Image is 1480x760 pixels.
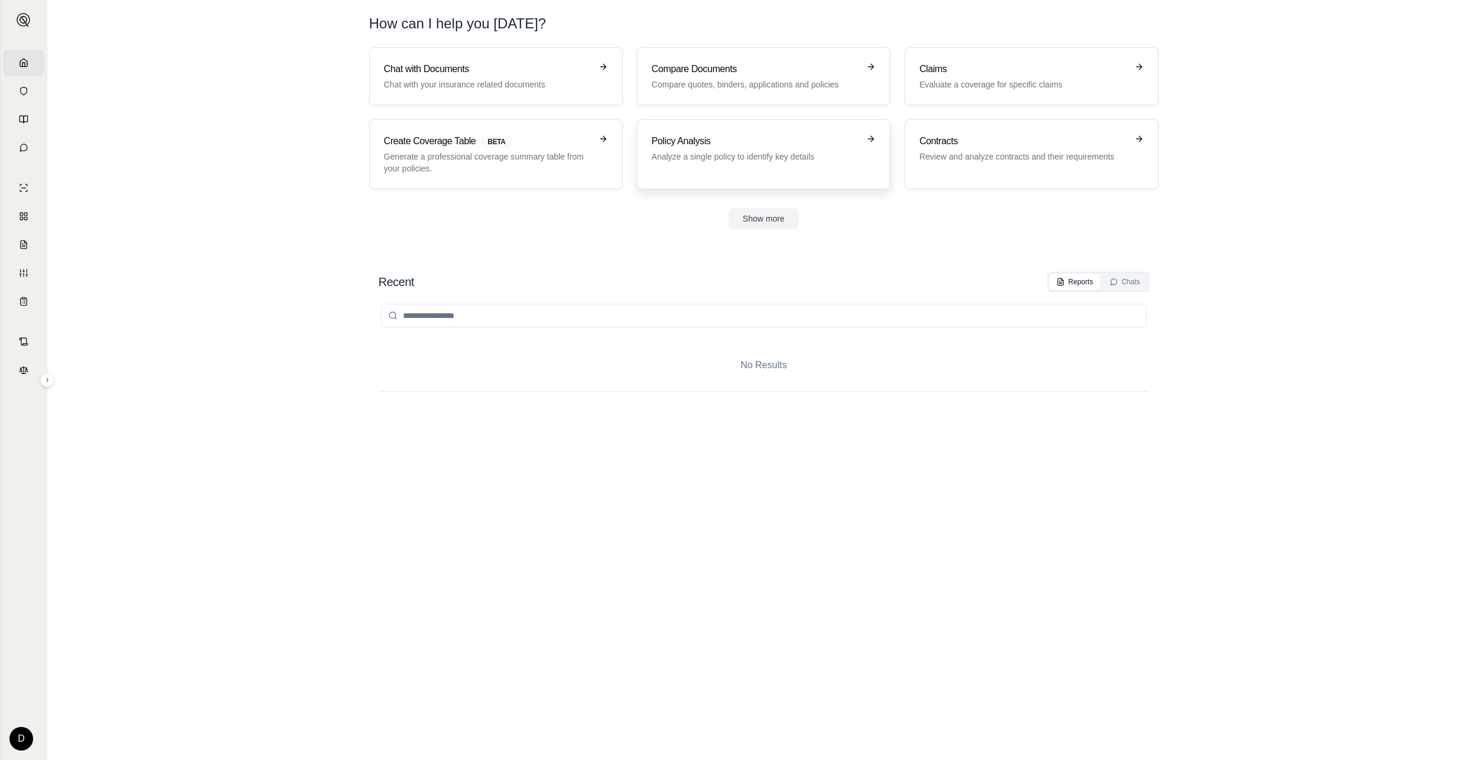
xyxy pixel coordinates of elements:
[379,339,1149,391] div: No Results
[919,79,1127,90] p: Evaluate a coverage for specific claims
[652,151,859,163] p: Analyze a single policy to identify key details
[905,47,1158,105] a: ClaimsEvaluate a coverage for specific claims
[3,288,44,314] a: Coverage Table
[3,106,44,132] a: Prompt Library
[12,8,35,32] button: Expand sidebar
[3,135,44,161] a: Chat
[652,79,859,90] p: Compare quotes, binders, applications and policies
[17,13,31,27] img: Expand sidebar
[919,151,1127,163] p: Review and analyze contracts and their requirements
[1110,277,1140,287] div: Chats
[1049,274,1100,290] button: Reports
[1056,277,1093,287] div: Reports
[919,134,1127,148] h3: Contracts
[637,119,890,189] a: Policy AnalysisAnalyze a single policy to identify key details
[369,47,623,105] a: Chat with DocumentsChat with your insurance related documents
[3,50,44,76] a: Home
[919,62,1127,76] h3: Claims
[40,373,54,387] button: Expand sidebar
[379,274,414,290] h2: Recent
[3,329,44,355] a: Contract Analysis
[369,14,547,33] h1: How can I help you [DATE]?
[905,119,1158,189] a: ContractsReview and analyze contracts and their requirements
[3,175,44,201] a: Single Policy
[9,727,33,751] div: D
[384,62,591,76] h3: Chat with Documents
[637,47,890,105] a: Compare DocumentsCompare quotes, binders, applications and policies
[3,357,44,383] a: Legal Search Engine
[3,260,44,286] a: Custom Report
[384,79,591,90] p: Chat with your insurance related documents
[384,151,591,174] p: Generate a professional coverage summary table from your policies.
[728,208,799,229] button: Show more
[1102,274,1147,290] button: Chats
[3,203,44,229] a: Policy Comparisons
[652,62,859,76] h3: Compare Documents
[3,78,44,104] a: Documents Vault
[384,134,591,148] h3: Create Coverage Table
[480,135,512,148] span: BETA
[652,134,859,148] h3: Policy Analysis
[369,119,623,189] a: Create Coverage TableBETAGenerate a professional coverage summary table from your policies.
[3,232,44,258] a: Claim Coverage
